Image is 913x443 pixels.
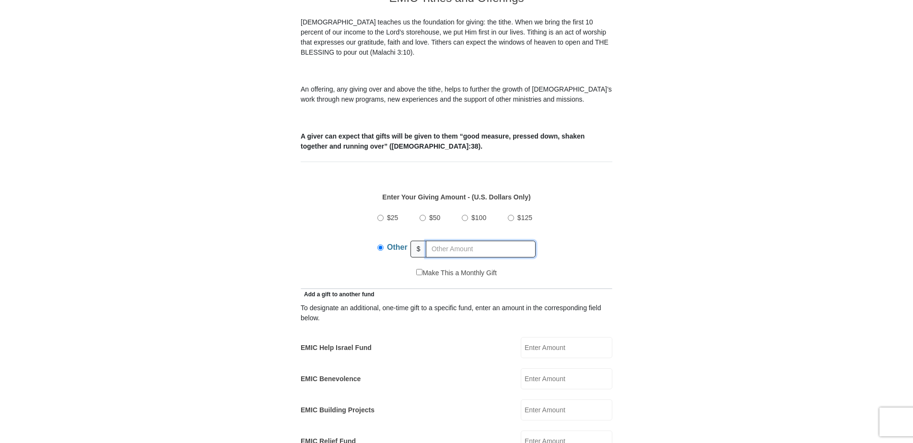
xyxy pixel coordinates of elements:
span: Add a gift to another fund [301,291,375,298]
span: Other [387,243,408,251]
p: [DEMOGRAPHIC_DATA] teaches us the foundation for giving: the tithe. When we bring the first 10 pe... [301,17,612,58]
input: Make This a Monthly Gift [416,269,422,275]
p: An offering, any giving over and above the tithe, helps to further the growth of [DEMOGRAPHIC_DAT... [301,84,612,105]
label: EMIC Building Projects [301,405,375,415]
span: $ [410,241,427,257]
input: Other Amount [426,241,536,257]
input: Enter Amount [521,337,612,358]
b: A giver can expect that gifts will be given to them “good measure, pressed down, shaken together ... [301,132,585,150]
input: Enter Amount [521,399,612,420]
label: EMIC Help Israel Fund [301,343,372,353]
label: EMIC Benevolence [301,374,361,384]
strong: Enter Your Giving Amount - (U.S. Dollars Only) [382,193,530,201]
input: Enter Amount [521,368,612,389]
span: $100 [471,214,486,221]
label: Make This a Monthly Gift [416,268,497,278]
span: $125 [517,214,532,221]
span: $50 [429,214,440,221]
div: To designate an additional, one-time gift to a specific fund, enter an amount in the correspondin... [301,303,612,323]
span: $25 [387,214,398,221]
